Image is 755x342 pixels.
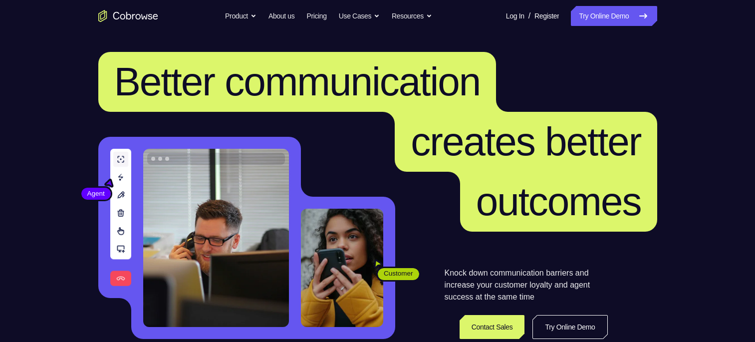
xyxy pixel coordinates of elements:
[114,59,481,104] span: Better communication
[301,209,383,327] img: A customer holding their phone
[571,6,657,26] a: Try Online Demo
[392,6,432,26] button: Resources
[98,10,158,22] a: Go to the home page
[528,10,530,22] span: /
[506,6,524,26] a: Log In
[532,315,607,339] a: Try Online Demo
[339,6,380,26] button: Use Cases
[143,149,289,327] img: A customer support agent talking on the phone
[268,6,294,26] a: About us
[306,6,326,26] a: Pricing
[476,179,641,224] span: outcomes
[534,6,559,26] a: Register
[445,267,608,303] p: Knock down communication barriers and increase your customer loyalty and agent success at the sam...
[460,315,525,339] a: Contact Sales
[225,6,256,26] button: Product
[411,119,641,164] span: creates better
